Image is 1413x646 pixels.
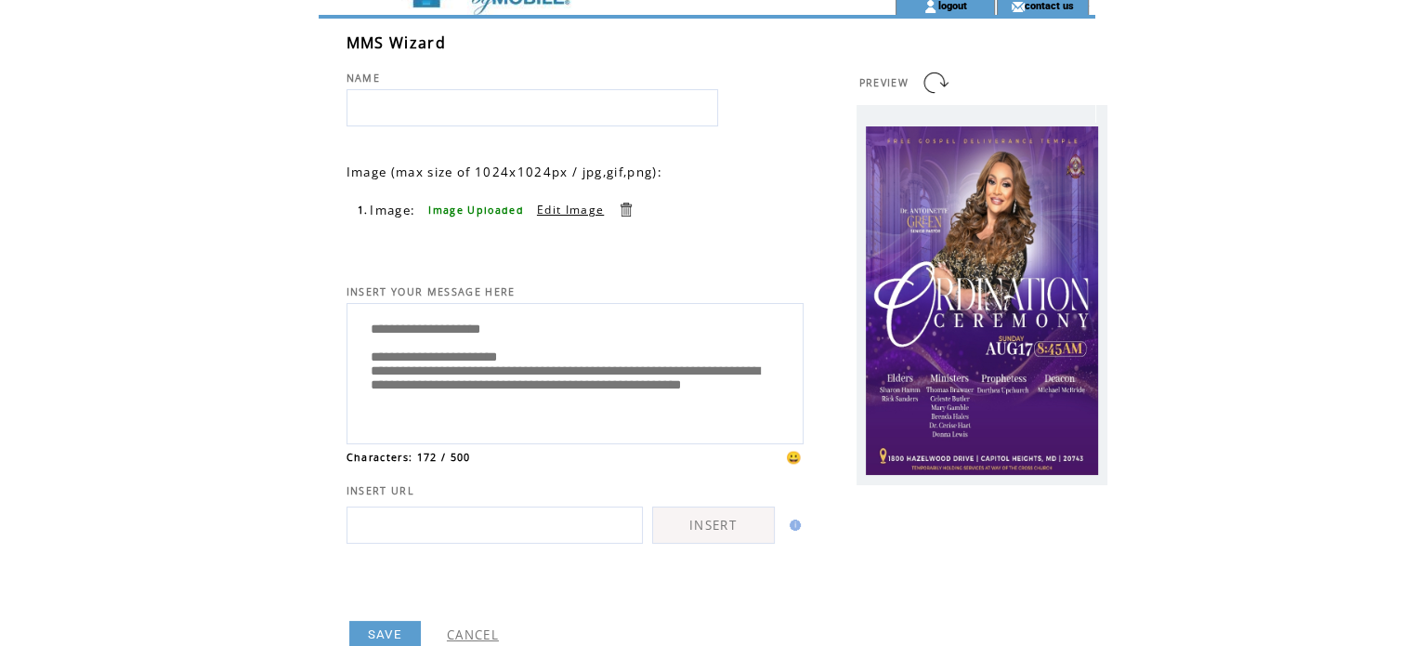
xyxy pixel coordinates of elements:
[358,204,369,217] span: 1.
[428,204,524,217] span: Image Uploaded
[347,484,414,497] span: INSERT URL
[347,451,471,464] span: Characters: 172 / 500
[370,202,415,218] span: Image:
[786,449,803,466] span: 😀
[617,201,635,218] a: Delete this item
[447,626,499,643] a: CANCEL
[784,520,801,531] img: help.gif
[859,76,909,89] span: PREVIEW
[652,507,775,544] a: INSERT
[347,72,380,85] span: NAME
[347,285,516,298] span: INSERT YOUR MESSAGE HERE
[537,202,604,218] a: Edit Image
[347,33,446,53] span: MMS Wizard
[347,164,662,180] span: Image (max size of 1024x1024px / jpg,gif,png):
